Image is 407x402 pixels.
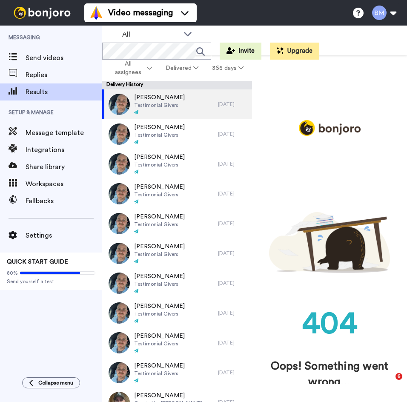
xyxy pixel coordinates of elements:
[26,196,102,206] span: Fallbacks
[102,119,252,149] a: [PERSON_NAME]Testimonial Givers[DATE]
[26,128,102,138] span: Message template
[109,94,130,115] img: e4e825ca-c40a-40a4-83cc-7bd750399cf1-thumb.jpg
[134,221,185,228] span: Testimonial Givers
[218,101,248,108] div: [DATE]
[269,302,390,346] div: 404
[111,60,145,77] span: All assignees
[102,149,252,179] a: [PERSON_NAME]Testimonial Givers[DATE]
[102,328,252,358] a: [PERSON_NAME]Testimonial Givers[DATE]
[7,259,68,265] span: QUICK START GUIDE
[134,183,185,191] span: [PERSON_NAME]
[109,183,130,204] img: fe109d75-66a1-4d96-8198-15369234d6e7-thumb.jpg
[134,391,203,400] span: [PERSON_NAME]
[218,280,248,287] div: [DATE]
[102,89,252,119] a: [PERSON_NAME]Testimonial Givers[DATE]
[102,81,252,89] div: Delivery History
[218,190,248,197] div: [DATE]
[269,204,390,281] img: 404.png
[218,339,248,346] div: [DATE]
[26,87,102,97] span: Results
[26,145,102,155] span: Integrations
[102,298,252,328] a: [PERSON_NAME]Testimonial Givers[DATE]
[218,250,248,257] div: [DATE]
[10,7,74,19] img: bj-logo-header-white.svg
[102,179,252,209] a: [PERSON_NAME]Testimonial Givers[DATE]
[122,29,179,40] span: All
[22,377,80,388] button: Collapse menu
[26,162,102,172] span: Share library
[218,131,248,138] div: [DATE]
[134,242,185,251] span: [PERSON_NAME]
[134,302,185,310] span: [PERSON_NAME]
[134,212,185,221] span: [PERSON_NAME]
[102,209,252,238] a: [PERSON_NAME]Testimonial Givers[DATE]
[134,332,185,340] span: [PERSON_NAME]
[109,362,130,383] img: cccbcfaa-d459-43a5-87a6-df55e7c6fc63-thumb.jpg
[102,238,252,268] a: [PERSON_NAME]Testimonial Givers[DATE]
[26,179,102,189] span: Workspaces
[134,153,185,161] span: [PERSON_NAME]
[7,270,18,276] span: 80%
[102,268,252,298] a: [PERSON_NAME]Testimonial Givers[DATE]
[108,7,173,19] span: Video messaging
[396,373,402,380] span: 6
[134,123,185,132] span: [PERSON_NAME]
[299,120,361,136] img: logo_full.png
[270,43,319,60] button: Upgrade
[109,332,130,353] img: 9fed020c-7c4a-40c7-b731-e3c607bb5182-thumb.jpg
[134,102,185,109] span: Testimonial Givers
[26,70,102,80] span: Replies
[26,230,102,241] span: Settings
[205,60,250,76] button: 365 days
[109,153,130,175] img: 73201f5c-99ab-43a9-8344-ddceecdab2c0-thumb.jpg
[26,53,102,63] span: Send videos
[269,359,390,390] div: Oops! Something went wrong…
[134,362,185,370] span: [PERSON_NAME]
[220,43,261,60] button: Invite
[218,161,248,167] div: [DATE]
[134,310,185,317] span: Testimonial Givers
[134,191,185,198] span: Testimonial Givers
[89,6,103,20] img: vm-color.svg
[134,132,185,138] span: Testimonial Givers
[134,161,185,168] span: Testimonial Givers
[218,310,248,316] div: [DATE]
[104,56,159,80] button: All assignees
[134,370,185,377] span: Testimonial Givers
[102,358,252,388] a: [PERSON_NAME]Testimonial Givers[DATE]
[109,213,130,234] img: 1e88133e-c52a-48a5-9687-cc90b67a9ed0-thumb.jpg
[378,373,398,393] iframe: Intercom live chat
[134,251,185,258] span: Testimonial Givers
[134,340,185,347] span: Testimonial Givers
[109,302,130,324] img: c3c1ffc8-3812-4816-a949-f868812bda8c-thumb.jpg
[38,379,73,386] span: Collapse menu
[109,273,130,294] img: 19f077ad-e4d6-4871-b4f3-cc8db5d12b88-thumb.jpg
[7,278,95,285] span: Send yourself a test
[134,272,185,281] span: [PERSON_NAME]
[218,220,248,227] div: [DATE]
[218,369,248,376] div: [DATE]
[134,281,185,287] span: Testimonial Givers
[109,243,130,264] img: f8bbfbc2-3b08-4e7c-b314-96c1309e438a-thumb.jpg
[134,93,185,102] span: [PERSON_NAME]
[159,60,205,76] button: Delivered
[109,123,130,145] img: b69b58aa-d503-4096-afe1-d423590899c2-thumb.jpg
